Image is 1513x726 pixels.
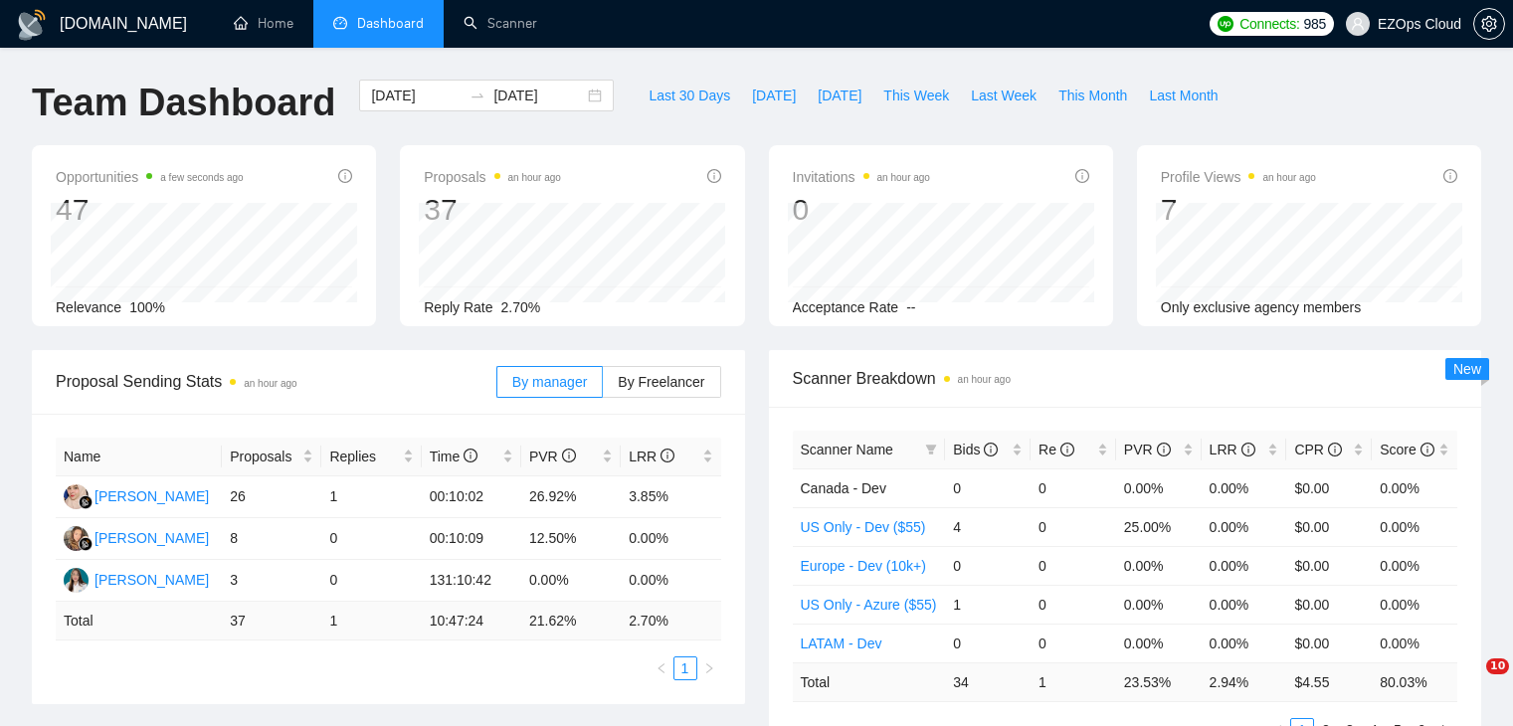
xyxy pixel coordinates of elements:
[1286,546,1372,585] td: $0.00
[1372,624,1457,662] td: 0.00%
[1420,443,1434,456] span: info-circle
[464,15,537,32] a: searchScanner
[1372,585,1457,624] td: 0.00%
[464,449,477,462] span: info-circle
[222,560,321,602] td: 3
[1116,546,1202,585] td: 0.00%
[1372,662,1457,701] td: 80.03 %
[1473,8,1505,40] button: setting
[422,518,521,560] td: 00:10:09
[1328,443,1342,456] span: info-circle
[1031,662,1116,701] td: 1
[1031,507,1116,546] td: 0
[1202,585,1287,624] td: 0.00%
[64,526,89,551] img: NK
[1218,16,1233,32] img: upwork-logo.png
[1031,624,1116,662] td: 0
[338,169,352,183] span: info-circle
[1372,546,1457,585] td: 0.00%
[925,444,937,455] span: filter
[1047,80,1138,111] button: This Month
[697,656,721,680] button: right
[793,191,930,229] div: 0
[222,438,321,476] th: Proposals
[945,585,1031,624] td: 1
[1161,191,1316,229] div: 7
[1380,442,1433,457] span: Score
[945,468,1031,507] td: 0
[357,15,424,32] span: Dashboard
[1116,624,1202,662] td: 0.00%
[521,518,621,560] td: 12.50%
[56,369,496,394] span: Proposal Sending Stats
[1286,468,1372,507] td: $0.00
[422,560,521,602] td: 131:10:42
[650,656,673,680] li: Previous Page
[64,568,89,593] img: TA
[230,446,298,467] span: Proposals
[1453,361,1481,377] span: New
[921,435,941,464] span: filter
[521,560,621,602] td: 0.00%
[1286,507,1372,546] td: $0.00
[79,537,93,551] img: gigradar-bm.png
[1202,468,1287,507] td: 0.00%
[470,88,485,103] span: swap-right
[244,378,296,389] time: an hour ago
[1239,13,1299,35] span: Connects:
[1262,172,1315,183] time: an hour ago
[801,442,893,457] span: Scanner Name
[321,602,421,640] td: 1
[801,480,886,496] span: Canada - Dev
[512,374,587,390] span: By manager
[1286,585,1372,624] td: $0.00
[872,80,960,111] button: This Week
[1202,546,1287,585] td: 0.00%
[333,16,347,30] span: dashboard
[222,476,321,518] td: 26
[1241,443,1255,456] span: info-circle
[129,299,165,315] span: 100%
[650,656,673,680] button: left
[64,484,89,509] img: AJ
[1124,442,1171,457] span: PVR
[618,374,704,390] span: By Freelancer
[629,449,674,464] span: LRR
[56,299,121,315] span: Relevance
[1473,16,1505,32] a: setting
[32,80,335,126] h1: Team Dashboard
[649,85,730,106] span: Last 30 Days
[945,624,1031,662] td: 0
[1031,546,1116,585] td: 0
[1286,662,1372,701] td: $ 4.55
[160,172,243,183] time: a few seconds ago
[1157,443,1171,456] span: info-circle
[470,88,485,103] span: to
[430,449,477,464] span: Time
[1303,13,1325,35] span: 985
[1474,16,1504,32] span: setting
[1486,658,1509,674] span: 10
[984,443,998,456] span: info-circle
[807,80,872,111] button: [DATE]
[1138,80,1229,111] button: Last Month
[16,9,48,41] img: logo
[877,172,930,183] time: an hour ago
[1443,169,1457,183] span: info-circle
[945,546,1031,585] td: 0
[960,80,1047,111] button: Last Week
[1294,442,1341,457] span: CPR
[621,560,720,602] td: 0.00%
[661,449,674,462] span: info-circle
[234,15,293,32] a: homeHome
[1202,662,1287,701] td: 2.94 %
[562,449,576,462] span: info-circle
[1210,442,1255,457] span: LRR
[1039,442,1074,457] span: Re
[1116,585,1202,624] td: 0.00%
[697,656,721,680] li: Next Page
[424,299,492,315] span: Reply Rate
[64,487,209,503] a: AJ[PERSON_NAME]
[95,569,209,591] div: [PERSON_NAME]
[56,165,244,189] span: Opportunities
